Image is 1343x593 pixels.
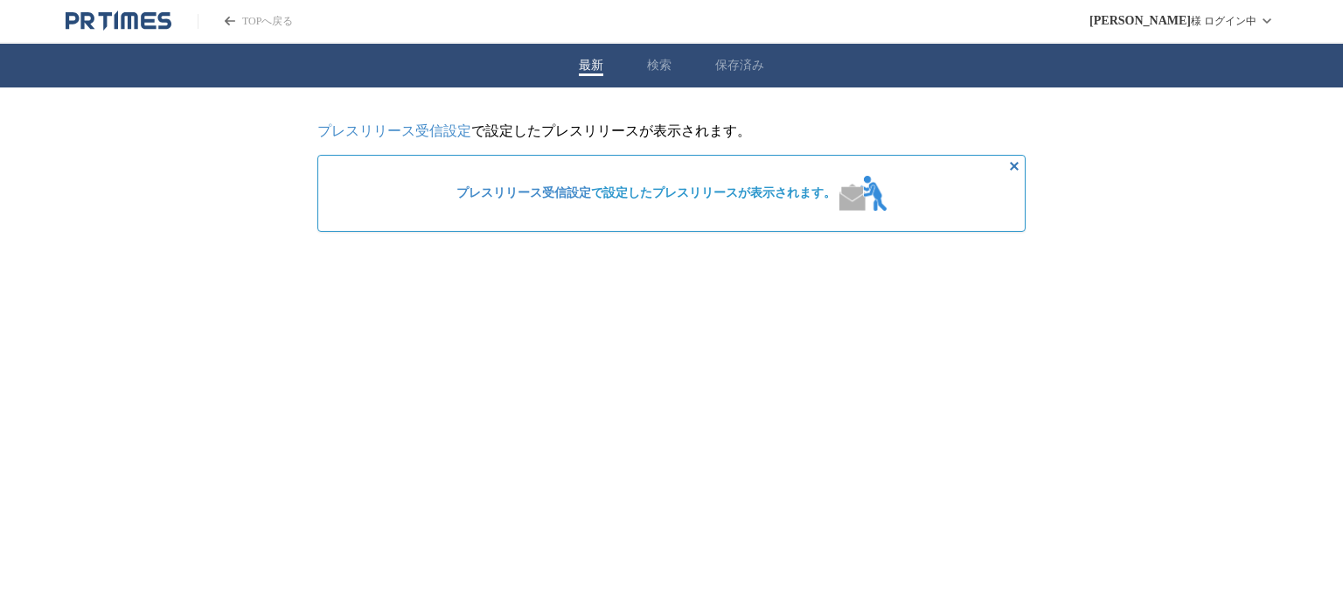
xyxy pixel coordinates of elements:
span: で設定したプレスリリースが表示されます。 [456,185,836,201]
a: PR TIMESのトップページはこちら [66,10,171,31]
button: 保存済み [715,58,764,73]
button: 非表示にする [1004,156,1025,177]
a: プレスリリース受信設定 [317,123,471,138]
a: PR TIMESのトップページはこちら [198,14,293,29]
button: 最新 [579,58,603,73]
button: 検索 [647,58,671,73]
p: で設定したプレスリリースが表示されます。 [317,122,1026,141]
a: プレスリリース受信設定 [456,186,591,199]
span: [PERSON_NAME] [1089,14,1191,28]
